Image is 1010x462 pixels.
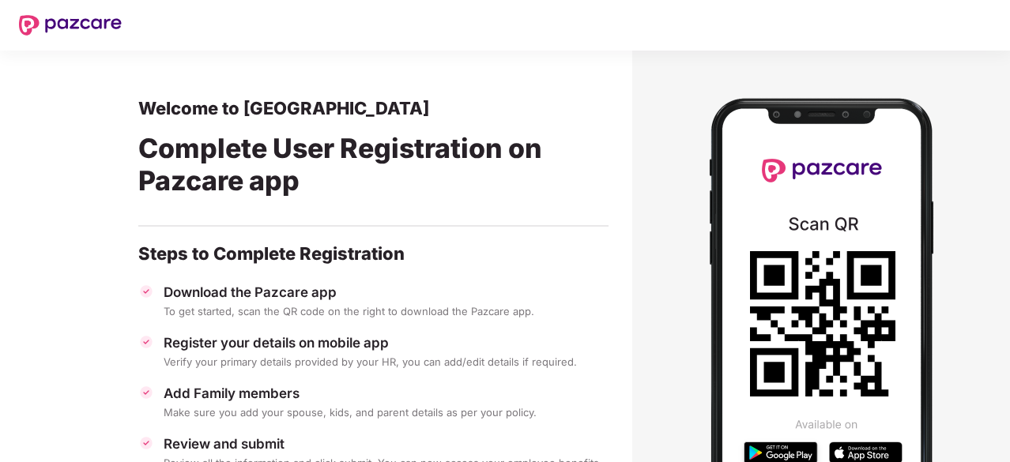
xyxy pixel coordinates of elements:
img: svg+xml;base64,PHN2ZyBpZD0iVGljay0zMngzMiIgeG1sbnM9Imh0dHA6Ly93d3cudzMub3JnLzIwMDAvc3ZnIiB3aWR0aD... [138,334,154,350]
div: Steps to Complete Registration [138,242,609,265]
div: Download the Pazcare app [164,284,609,301]
div: Add Family members [164,385,609,402]
img: svg+xml;base64,PHN2ZyBpZD0iVGljay0zMngzMiIgeG1sbnM9Imh0dHA6Ly93d3cudzMub3JnLzIwMDAvc3ZnIiB3aWR0aD... [138,284,154,299]
img: New Pazcare Logo [19,15,122,36]
div: To get started, scan the QR code on the right to download the Pazcare app. [164,304,609,318]
img: svg+xml;base64,PHN2ZyBpZD0iVGljay0zMngzMiIgeG1sbnM9Imh0dHA6Ly93d3cudzMub3JnLzIwMDAvc3ZnIiB3aWR0aD... [138,385,154,400]
div: Welcome to [GEOGRAPHIC_DATA] [138,97,609,119]
div: Make sure you add your spouse, kids, and parent details as per your policy. [164,405,609,419]
div: Register your details on mobile app [164,334,609,351]
div: Review and submit [164,435,609,453]
img: svg+xml;base64,PHN2ZyBpZD0iVGljay0zMngzMiIgeG1sbnM9Imh0dHA6Ly93d3cudzMub3JnLzIwMDAvc3ZnIiB3aWR0aD... [138,435,154,451]
div: Complete User Registration on Pazcare app [138,119,609,216]
div: Verify your primary details provided by your HR, you can add/edit details if required. [164,355,609,369]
